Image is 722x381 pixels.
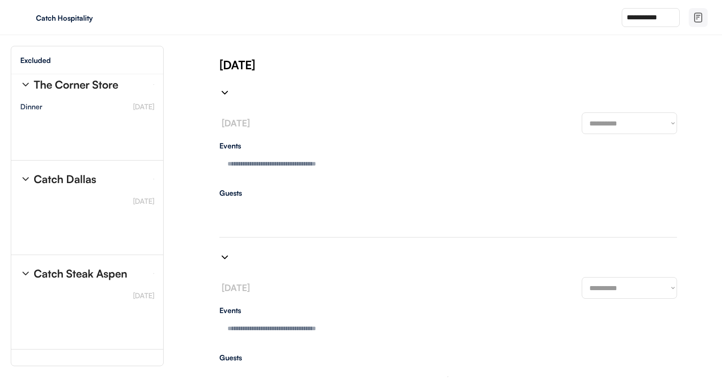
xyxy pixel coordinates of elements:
img: yH5BAEAAAAALAAAAAABAAEAAAIBRAA7 [18,10,32,25]
div: Events [219,307,677,314]
img: chevron-right%20%281%29.svg [20,268,31,279]
div: [DATE] [219,57,722,73]
img: chevron-right%20%281%29.svg [20,79,31,90]
div: Catch Hospitality [36,14,149,22]
div: Excluded [20,57,51,64]
font: [DATE] [133,197,154,206]
img: chevron-right%20%281%29.svg [219,252,230,263]
div: Guests [219,354,677,361]
img: file-02.svg [693,12,704,23]
font: [DATE] [133,102,154,111]
div: Catch Dallas [34,174,96,184]
font: [DATE] [133,291,154,300]
font: [DATE] [222,117,250,129]
div: Guests [219,189,677,197]
img: chevron-right%20%281%29.svg [20,174,31,184]
font: [DATE] [222,282,250,293]
div: The Corner Store [34,79,118,90]
img: chevron-right%20%281%29.svg [219,87,230,98]
div: Catch Steak Aspen [34,268,127,279]
div: Events [219,142,677,149]
div: Dinner [20,103,42,110]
